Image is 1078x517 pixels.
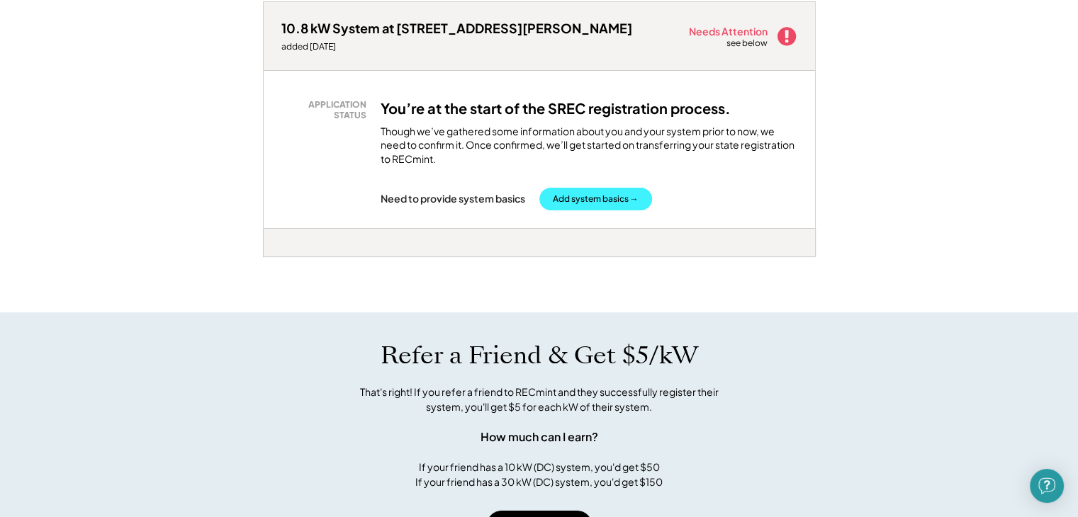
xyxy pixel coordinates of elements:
[539,188,652,210] button: Add system basics →
[381,341,698,370] h1: Refer a Friend & Get $5/kW
[415,460,663,489] div: If your friend has a 10 kW (DC) system, you'd get $50 If your friend has a 30 kW (DC) system, you...
[381,99,731,118] h3: You’re at the start of the SREC registration process.
[288,99,366,121] div: APPLICATION STATUS
[481,428,598,445] div: How much can I earn?
[381,125,797,166] div: Though we’ve gathered some information about you and your system prior to now, we need to confirm...
[281,41,632,52] div: added [DATE]
[281,20,632,36] div: 10.8 kW System at [STREET_ADDRESS][PERSON_NAME]
[726,38,769,50] div: see below
[1030,469,1064,503] div: Open Intercom Messenger
[689,26,769,36] div: Needs Attention
[344,385,734,414] div: That's right! If you refer a friend to RECmint and they successfully register their system, you'l...
[381,192,525,205] div: Need to provide system basics
[263,257,310,263] div: xbht4fie - VA Distributed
